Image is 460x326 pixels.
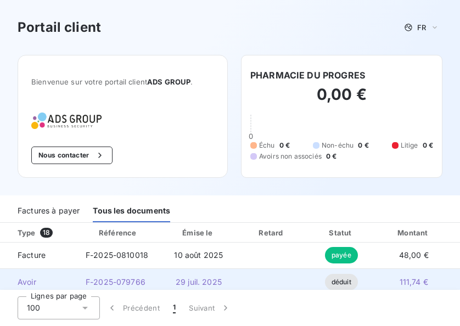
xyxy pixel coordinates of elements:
span: 0 € [358,140,368,150]
span: 18 [40,228,53,238]
span: déduit [325,274,358,290]
button: Précédent [100,296,166,319]
div: Type [11,227,75,238]
span: Bienvenue sur votre portail client . [31,77,214,86]
h3: Portail client [18,18,101,37]
span: payée [325,247,358,263]
span: ADS GROUP [147,77,190,86]
span: F-2025-0810018 [86,250,148,260]
span: 0 € [279,140,290,150]
span: 1 [173,302,176,313]
h2: 0,00 € [250,85,433,115]
div: Statut [309,227,373,238]
img: Company logo [31,113,102,129]
span: 29 juil. 2025 [176,277,222,286]
button: Nous contacter [31,147,113,164]
span: 10 août 2025 [174,250,223,260]
span: 0 [249,132,253,140]
div: Retard [239,227,305,238]
div: Référence [99,228,136,237]
span: 0 € [423,140,433,150]
span: Litige [401,140,418,150]
span: 48,00 € [399,250,429,260]
button: 1 [166,296,182,319]
button: Suivant [182,296,238,319]
span: F-2025-079766 [86,277,145,286]
span: Non-échu [322,140,354,150]
span: Facture [9,250,68,261]
span: 111,74 € [400,277,428,286]
div: Montant [378,227,450,238]
span: 100 [27,302,40,313]
div: Émise le [162,227,234,238]
span: Échu [259,140,275,150]
span: Avoir [9,277,68,288]
span: Avoirs non associés [259,151,322,161]
span: FR [417,23,426,32]
div: Factures à payer [18,199,80,222]
span: 0 € [326,151,336,161]
div: Tous les documents [93,199,170,222]
h6: PHARMACIE DU PROGRES [250,69,365,82]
